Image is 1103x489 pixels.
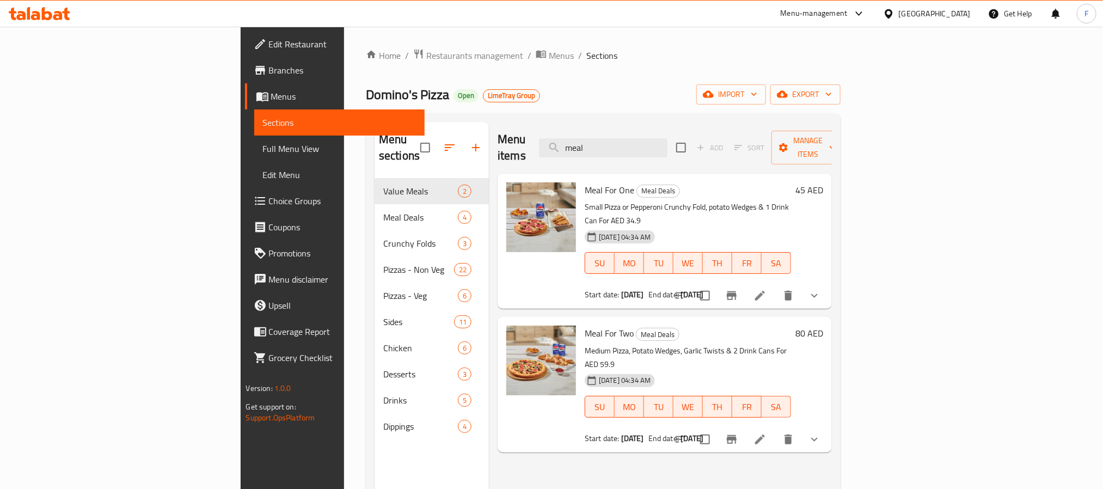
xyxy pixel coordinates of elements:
a: Sections [254,109,425,136]
span: End date: [648,288,679,302]
div: items [458,185,471,198]
button: WE [673,396,703,418]
svg: Show Choices [808,289,821,302]
button: Branch-specific-item [719,283,745,309]
li: / [578,49,582,62]
span: 3 [458,369,471,380]
a: Full Menu View [254,136,425,162]
button: MO [615,396,644,418]
span: Sides [383,315,454,328]
button: TU [644,396,673,418]
span: Branches [269,64,416,77]
a: Restaurants management [413,48,523,63]
span: Edit Restaurant [269,38,416,51]
span: WE [678,255,698,271]
span: 11 [455,317,471,327]
button: Manage items [771,131,844,164]
h6: 80 AED [795,326,823,341]
button: import [696,84,766,105]
span: Restaurants management [426,49,523,62]
a: Menus [245,83,425,109]
div: items [458,341,471,354]
span: Choice Groups [269,194,416,207]
span: Chicken [383,341,458,354]
img: Meal For One [506,182,576,252]
button: SU [585,252,615,274]
span: Dippings [383,420,458,433]
span: Meal Deals [637,185,679,197]
span: Start date: [585,288,620,302]
button: sort-choices [667,283,694,309]
span: 2 [458,186,471,197]
div: Desserts3 [375,361,489,387]
span: Select to update [694,428,716,451]
span: Get support on: [246,400,296,414]
input: search [539,138,667,157]
div: Meal Deals [636,328,679,341]
div: Meal Deals4 [375,204,489,230]
span: End date: [648,431,679,445]
span: Value Meals [383,185,458,198]
span: Crunchy Folds [383,237,458,250]
span: 4 [458,212,471,223]
div: items [458,394,471,407]
a: Choice Groups [245,188,425,214]
button: sort-choices [667,426,694,453]
span: Upsell [269,299,416,312]
a: Promotions [245,240,425,266]
span: WE [678,399,698,415]
span: Sections [263,116,416,129]
span: TU [648,255,669,271]
span: Start date: [585,431,620,445]
span: Sections [586,49,617,62]
div: Crunchy Folds3 [375,230,489,256]
span: Add item [693,139,727,156]
div: Pizzas - Non Veg22 [375,256,489,283]
div: items [458,211,471,224]
span: LimeTray Group [483,91,540,100]
button: SA [762,252,791,274]
span: import [705,88,757,101]
span: 22 [455,265,471,275]
div: Pizzas - Veg6 [375,283,489,309]
span: 1.0.0 [274,381,291,395]
h6: 45 AED [795,182,823,198]
span: Meal For Two [585,325,634,341]
a: Menus [536,48,574,63]
button: export [770,84,841,105]
button: TH [703,396,732,418]
span: Sort sections [437,135,463,161]
p: Small Pizza or Pepperoni Crunchy Fold, potato Wedges & 1 Drink Can For AED 34.9 [585,200,791,228]
span: 6 [458,343,471,353]
span: SA [766,399,787,415]
button: delete [775,283,801,309]
button: SA [762,396,791,418]
a: Edit Restaurant [245,31,425,57]
li: / [528,49,531,62]
button: FR [732,396,762,418]
div: Dippings4 [375,413,489,439]
span: FR [737,255,757,271]
a: Grocery Checklist [245,345,425,371]
div: items [458,237,471,250]
span: Pizzas - Non Veg [383,263,454,276]
button: delete [775,426,801,453]
button: Branch-specific-item [719,426,745,453]
b: [DATE] [621,431,644,445]
span: Open [454,91,479,100]
button: TU [644,252,673,274]
button: MO [615,252,644,274]
span: F [1084,8,1088,20]
span: Select to update [694,284,716,307]
span: Menus [549,49,574,62]
span: Version: [246,381,273,395]
span: Desserts [383,368,458,381]
span: SA [766,255,787,271]
a: Edit menu item [753,289,767,302]
span: [DATE] 04:34 AM [595,375,655,386]
span: Manage items [780,134,836,161]
span: Meal Deals [383,211,458,224]
span: MO [619,255,640,271]
span: [DATE] 04:34 AM [595,232,655,242]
